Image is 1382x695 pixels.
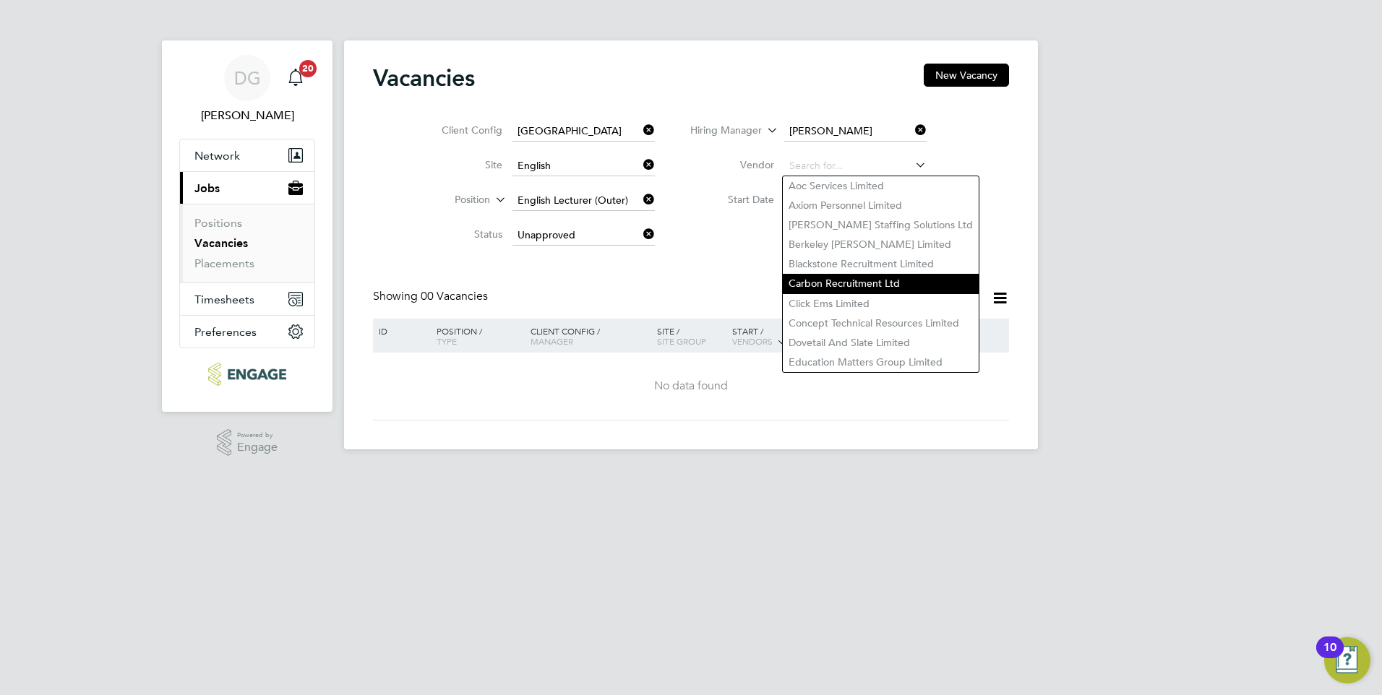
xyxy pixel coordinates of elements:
span: Manager [531,335,573,347]
div: ID [375,319,426,343]
a: Positions [194,216,242,230]
span: Timesheets [194,293,254,306]
li: Carbon Recruitment Ltd [783,274,979,293]
span: Network [194,149,240,163]
div: Jobs [180,204,314,282]
label: Vendor [691,158,774,171]
span: Type [437,335,457,347]
div: Showing [373,289,491,304]
span: DG [234,69,261,87]
button: Timesheets [180,283,314,315]
a: DG[PERSON_NAME] [179,55,315,124]
div: No data found [375,379,1007,394]
li: Berkeley [PERSON_NAME] Limited [783,235,979,254]
a: Vacancies [194,236,248,250]
input: Select one [512,225,655,246]
button: Network [180,139,314,171]
span: Preferences [194,325,257,339]
span: Daria Gregory [179,107,315,124]
span: Site Group [657,335,706,347]
li: Blackstone Recruitment Limited [783,254,979,274]
span: Jobs [194,181,220,195]
li: Click Ems Limited [783,294,979,314]
input: Search for... [512,121,655,142]
a: Placements [194,256,254,270]
img: ncclondon-logo-retina.png [208,363,286,386]
button: New Vacancy [924,64,1009,87]
li: Axiom Personnel Limited [783,196,979,215]
label: Start Date [691,193,774,206]
span: Vendors [732,335,773,347]
button: Open Resource Center, 10 new notifications [1324,637,1370,683]
a: Go to home page [179,363,315,386]
li: Aoc Services Limited [783,176,979,196]
div: Site / [653,319,729,353]
div: Position / [426,319,527,353]
li: Education Matters Group Limited [783,353,979,372]
nav: Main navigation [162,40,332,412]
button: Preferences [180,316,314,347]
input: Search for... [784,156,927,176]
button: Jobs [180,172,314,204]
a: 20 [281,55,310,101]
input: Search for... [512,191,655,211]
div: Start / [729,319,830,355]
li: Dovetail And Slate Limited [783,333,979,353]
span: 00 Vacancies [421,289,488,303]
div: 10 [1323,647,1336,666]
div: Client Config / [527,319,653,353]
h2: Vacancies [373,64,475,92]
label: Site [419,158,502,171]
span: Engage [237,441,278,454]
label: Hiring Manager [679,124,762,138]
li: [PERSON_NAME] Staffing Solutions Ltd [783,215,979,235]
label: Client Config [419,124,502,137]
span: 20 [299,60,317,77]
span: Powered by [237,429,278,441]
input: Search for... [512,156,655,176]
li: Concept Technical Resources Limited [783,314,979,333]
label: Status [419,228,502,241]
input: Search for... [784,121,927,142]
label: Position [407,193,490,207]
a: Powered byEngage [217,429,278,457]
